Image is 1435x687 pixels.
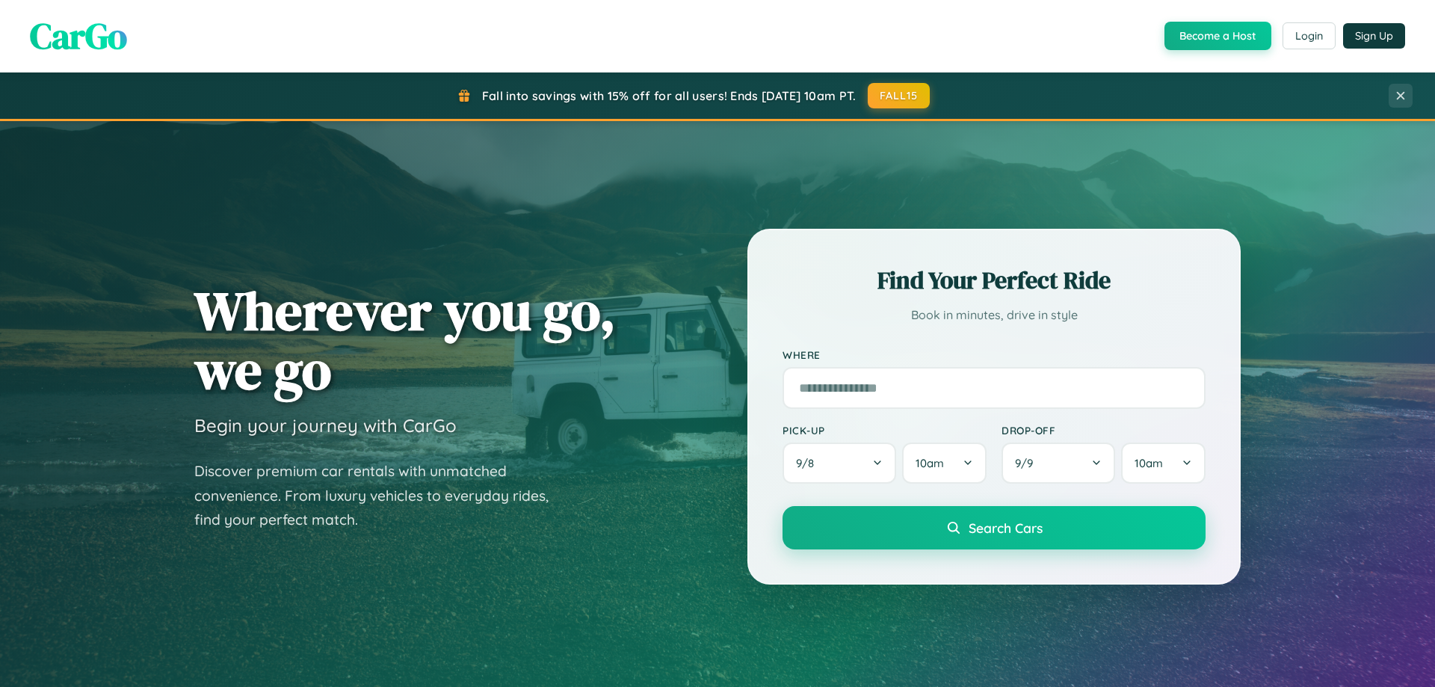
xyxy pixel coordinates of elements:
[783,264,1206,297] h2: Find Your Perfect Ride
[868,83,931,108] button: FALL15
[969,520,1043,536] span: Search Cars
[1002,424,1206,437] label: Drop-off
[1002,443,1115,484] button: 9/9
[30,11,127,61] span: CarGo
[1343,23,1405,49] button: Sign Up
[916,456,944,470] span: 10am
[194,414,457,437] h3: Begin your journey with CarGo
[482,88,857,103] span: Fall into savings with 15% off for all users! Ends [DATE] 10am PT.
[1164,22,1271,50] button: Become a Host
[1121,443,1206,484] button: 10am
[783,424,987,437] label: Pick-up
[1135,456,1163,470] span: 10am
[796,456,821,470] span: 9 / 8
[1283,22,1336,49] button: Login
[194,459,568,532] p: Discover premium car rentals with unmatched convenience. From luxury vehicles to everyday rides, ...
[783,506,1206,549] button: Search Cars
[783,348,1206,361] label: Where
[194,281,616,399] h1: Wherever you go, we go
[902,443,987,484] button: 10am
[783,443,896,484] button: 9/8
[1015,456,1040,470] span: 9 / 9
[783,304,1206,326] p: Book in minutes, drive in style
